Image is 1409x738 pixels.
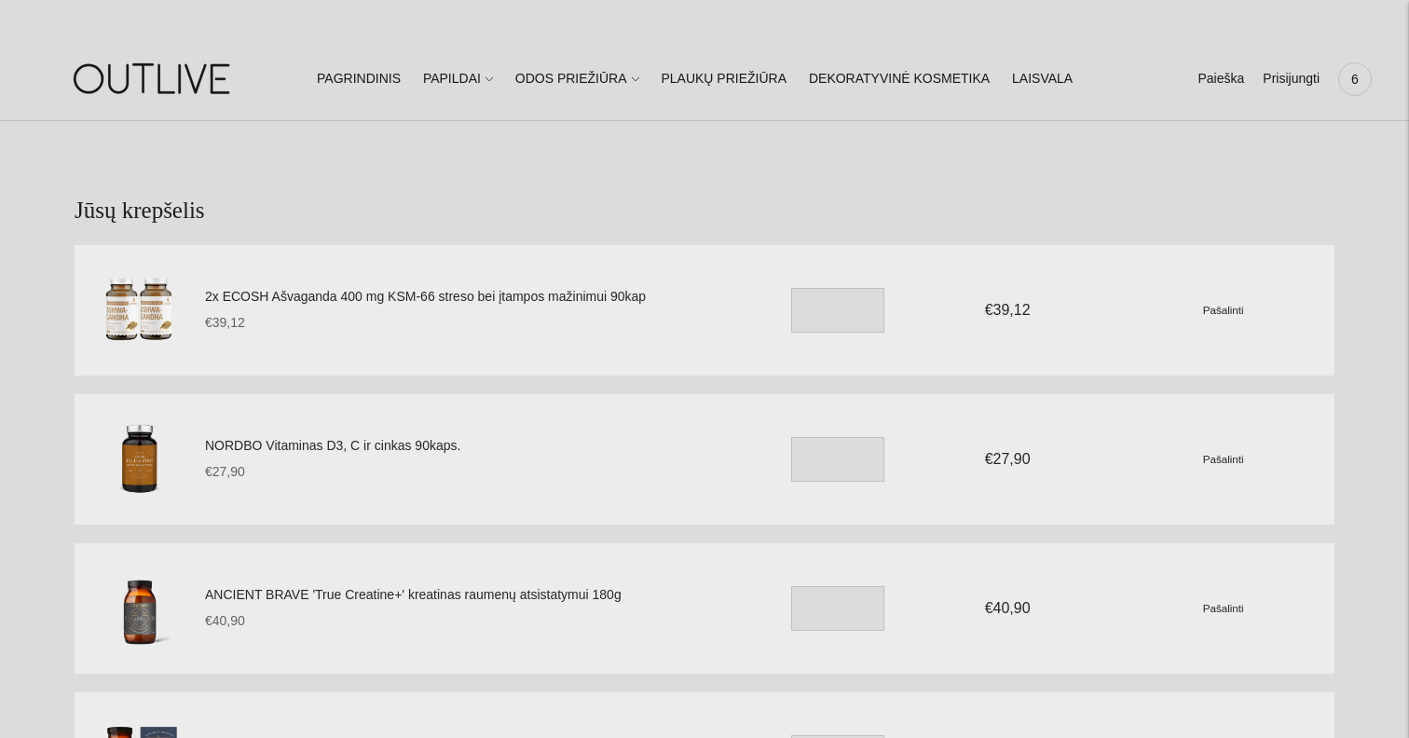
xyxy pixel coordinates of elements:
div: €40,90 [205,610,742,633]
div: €40,90 [915,595,1101,621]
a: 2x ECOSH Ašvaganda 400 mg KSM-66 streso bei įtampos mažinimui 90kap [205,286,742,308]
input: Translation missing: en.cart.general.item_quantity [791,288,884,333]
a: Paieška [1197,59,1244,100]
a: PAGRINDINIS [317,59,401,100]
a: 6 [1338,59,1372,100]
a: DEKORATYVINĖ KOSMETIKA [809,59,990,100]
a: ODOS PRIEŽIŪRA [515,59,639,100]
a: Pašalinti [1203,302,1244,317]
input: Translation missing: en.cart.general.item_quantity [791,586,884,631]
a: Pašalinti [1203,451,1244,466]
div: €27,90 [205,461,742,484]
div: €39,12 [205,312,742,335]
img: ANCIENT BRAVE 'True Creatine+' kreatinas raumenų atsistatymui 180g [93,562,186,655]
a: Pašalinti [1203,600,1244,615]
small: Pašalinti [1203,602,1244,614]
a: LAISVALAIKIUI [1012,59,1114,100]
a: NORDBO Vitaminas D3, C ir cinkas 90kaps. [205,435,742,458]
small: Pašalinti [1203,453,1244,465]
a: Prisijungti [1263,59,1320,100]
a: PLAUKŲ PRIEŽIŪRA [661,59,787,100]
input: Translation missing: en.cart.general.item_quantity [791,437,884,482]
img: 2x ECOSH Ašvaganda 400 mg KSM-66 streso bei įtampos mažinimui 90kap [93,264,186,357]
img: NORDBO Vitaminas D3, C ir cinkas 90kaps. [93,413,186,506]
small: Pašalinti [1203,304,1244,316]
div: €39,12 [915,297,1101,322]
img: OUTLIVE [37,47,270,111]
span: 6 [1342,66,1368,92]
div: €27,90 [915,446,1101,471]
a: PAPILDAI [423,59,493,100]
h1: Jūsų krepšelis [75,196,1334,226]
a: ANCIENT BRAVE 'True Creatine+' kreatinas raumenų atsistatymui 180g [205,584,742,607]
